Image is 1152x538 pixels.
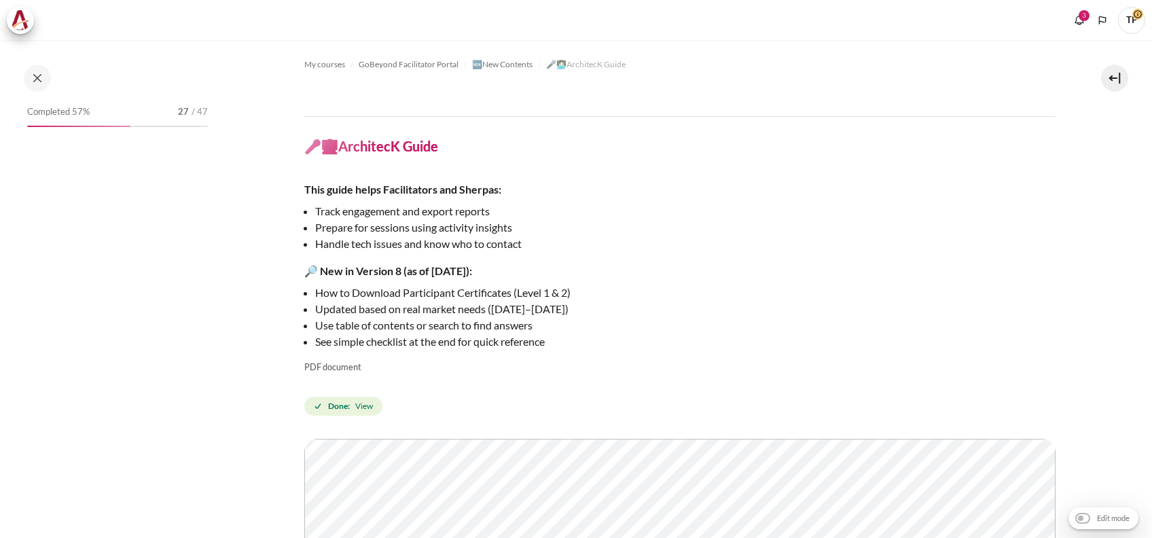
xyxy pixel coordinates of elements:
[359,56,458,73] a: GoBeyond Facilitator Portal
[1069,10,1090,31] div: Show notification window with 3 new notifications
[304,58,345,71] span: My courses
[304,54,1056,75] nav: Navigation bar
[472,58,533,71] span: 🆕New Contents
[546,56,626,73] a: 🎤👩🏻‍💻ArchitecK Guide
[304,137,438,155] h4: 🎤👩🏻‍💻ArchitecK Guide
[304,264,472,277] strong: 🔎 New in Version 8 (as of [DATE]):
[178,105,189,119] span: 27
[1118,7,1145,34] a: User menu
[304,394,385,418] div: Completion requirements for 🎤👩🏻‍💻ArchitecK Guide
[315,317,780,334] p: Use table of contents or search to find answers
[1079,10,1090,21] div: 3
[1118,7,1145,34] span: TP
[315,219,780,236] li: Prepare for sessions using activity insights
[27,126,130,127] div: 57%
[304,361,780,374] p: PDF document
[27,105,90,119] span: Completed 57%
[359,58,458,71] span: GoBeyond Facilitator Portal
[355,400,373,412] span: View
[315,204,490,217] span: Track engagement and export reports
[315,301,780,317] p: Updated based on real market needs ([DATE]–[DATE])
[315,334,780,350] p: See simple checklist at the end for quick reference
[304,56,345,73] a: My courses
[328,400,350,412] strong: Done:
[315,285,780,301] p: How to Download Participant Certificates (Level 1 & 2)
[7,7,41,34] a: Architeck Architeck
[546,58,626,71] span: 🎤👩🏻‍💻ArchitecK Guide
[304,183,501,196] strong: This guide helps Facilitators and Sherpas:
[315,236,780,252] li: Handle tech issues and know who to contact
[1092,10,1113,31] button: Languages
[192,105,208,119] span: / 47
[11,10,30,31] img: Architeck
[472,56,533,73] a: 🆕New Contents
[27,103,208,141] a: Completed 57% 27 / 47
